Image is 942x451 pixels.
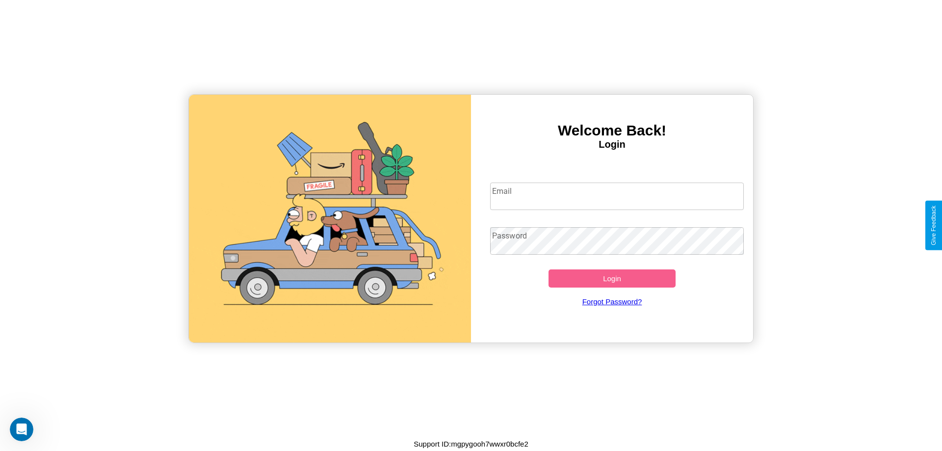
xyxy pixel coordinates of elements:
[189,95,471,343] img: gif
[471,122,753,139] h3: Welcome Back!
[549,269,676,288] button: Login
[414,437,528,451] p: Support ID: mgpygooh7wwxr0bcfe2
[10,418,33,441] iframe: Intercom live chat
[930,206,937,245] div: Give Feedback
[471,139,753,150] h4: Login
[485,288,739,316] a: Forgot Password?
